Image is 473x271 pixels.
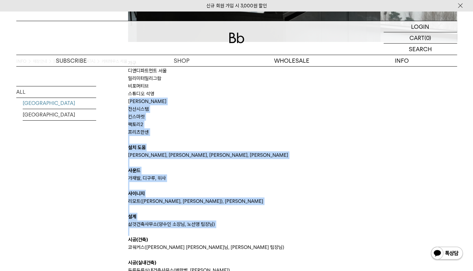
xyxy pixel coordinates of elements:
[16,55,126,66] a: SUBSCRIBE
[237,55,347,66] p: WHOLESALE
[409,44,432,55] p: SEARCH
[384,32,457,44] a: CART (0)
[16,86,96,98] a: ALL
[411,21,429,32] p: LOGIN
[128,98,457,105] p: [PERSON_NAME]
[128,168,141,173] b: 사운드
[128,191,145,196] b: 사이니지
[23,109,96,120] a: [GEOGRAPHIC_DATA]
[128,197,457,205] p: 리모트([PERSON_NAME], [PERSON_NAME]), [PERSON_NAME]
[128,113,457,121] p: 킨스마켓
[128,260,156,266] b: 시공(실내건축)
[347,55,457,66] p: INFO
[128,67,457,75] p: 디앤디파트먼트 서울
[128,151,457,159] p: [PERSON_NAME], [PERSON_NAME], [PERSON_NAME], [PERSON_NAME]
[128,145,146,150] b: 설치 도움
[128,220,457,228] p: 삶것건축사무소(양수인 소장님, 노선영 팀장님)
[128,75,457,82] p: 밀리미터밀리그람
[430,246,463,261] img: 카카오톡 채널 1:1 채팅 버튼
[128,214,136,219] b: 설계
[424,32,431,43] p: (0)
[128,243,457,251] p: 코워커스([PERSON_NAME] [PERSON_NAME]님, [PERSON_NAME] 팀장님)
[128,90,457,98] p: 스튜디오 석영
[128,237,148,243] b: 시공(건축)
[128,82,457,90] p: 비포머티브
[126,55,237,66] a: SHOP
[409,32,424,43] p: CART
[384,21,457,32] a: LOGIN
[128,128,457,136] p: 프리츠한센
[206,3,267,9] a: 신규 회원 가입 시 3,000원 할인
[128,121,457,128] p: 팩토리2
[128,105,457,113] p: 전산시스템
[23,98,96,109] a: [GEOGRAPHIC_DATA]
[229,33,244,43] img: 로고
[128,174,457,182] p: 가재발, 디구루, 위사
